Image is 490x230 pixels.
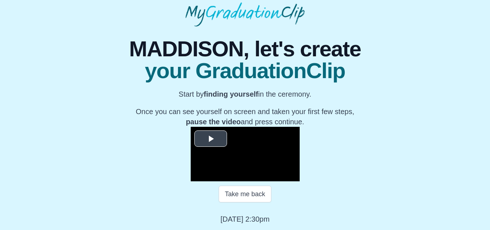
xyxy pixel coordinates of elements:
[219,186,271,202] button: Take me back
[194,130,227,147] button: Play Video
[191,127,300,181] div: Video Player
[220,214,270,224] p: [DATE] 2:30pm
[186,118,241,126] b: pause the video
[129,106,361,127] p: Once you can see yourself on screen and taken your first few steps, and press continue.
[129,60,361,82] span: your GraduationClip
[129,38,361,60] span: MADDISON, let's create
[129,89,361,99] p: Start by in the ceremony.
[204,90,258,98] b: finding yourself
